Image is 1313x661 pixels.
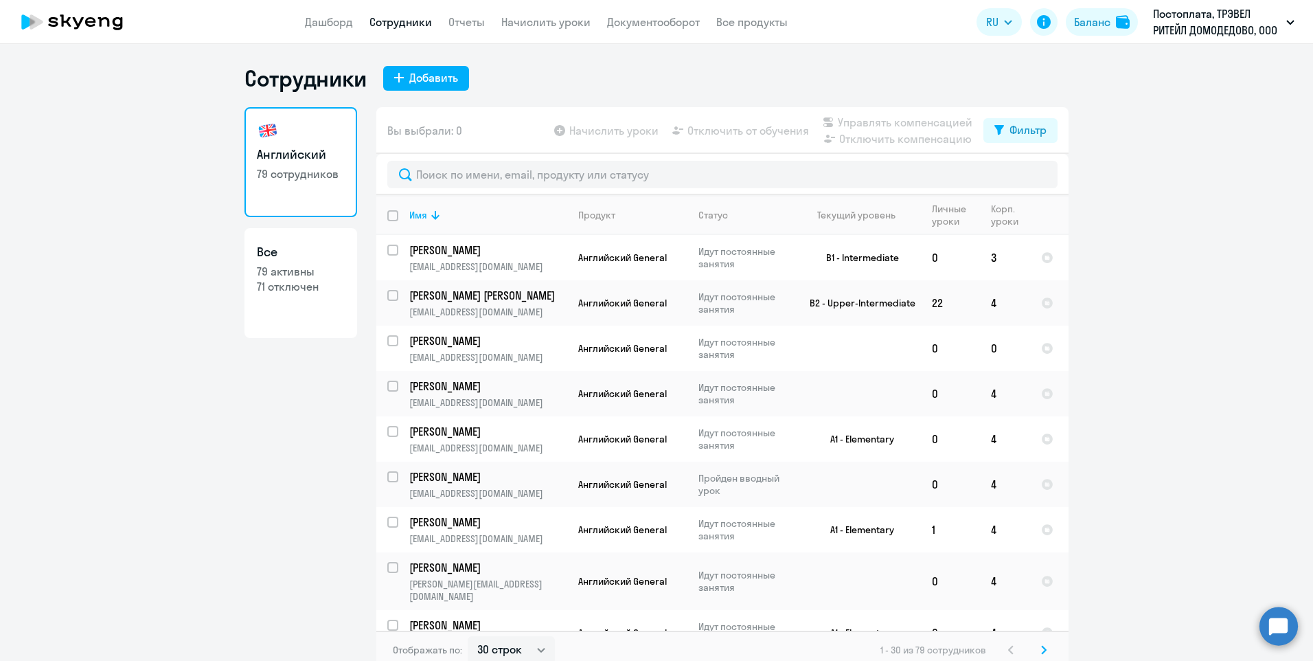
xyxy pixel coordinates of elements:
[578,297,667,309] span: Английский General
[409,469,567,484] a: [PERSON_NAME]
[387,122,462,139] span: Вы выбрали: 0
[698,569,792,594] p: Идут постоянные занятия
[578,433,667,445] span: Английский General
[991,203,1020,227] div: Корп. уроки
[409,578,567,603] p: [PERSON_NAME][EMAIL_ADDRESS][DOMAIN_NAME]
[257,146,345,164] h3: Английский
[698,291,792,315] p: Идут постоянные занятия
[578,524,667,536] span: Английский General
[698,209,792,221] div: Статус
[921,552,980,610] td: 0
[257,243,345,261] h3: Все
[409,487,567,500] p: [EMAIL_ADDRESS][DOMAIN_NAME]
[921,371,980,416] td: 0
[409,69,458,86] div: Добавить
[409,469,564,484] p: [PERSON_NAME]
[793,280,921,326] td: B2 - Upper-Intermediate
[980,371,1030,416] td: 4
[409,424,567,439] a: [PERSON_NAME]
[578,575,667,587] span: Английский General
[244,228,357,338] a: Все79 активны71 отключен
[991,203,1029,227] div: Корп. уроки
[409,515,567,530] a: [PERSON_NAME]
[980,416,1030,462] td: 4
[607,15,700,29] a: Документооборот
[980,552,1030,610] td: 4
[409,560,564,575] p: [PERSON_NAME]
[409,209,427,221] div: Имя
[409,618,564,633] p: [PERSON_NAME]
[409,243,567,258] a: [PERSON_NAME]
[409,424,564,439] p: [PERSON_NAME]
[578,209,615,221] div: Продукт
[698,517,792,542] p: Идут постоянные занятия
[1116,15,1130,29] img: balance
[409,442,567,454] p: [EMAIL_ADDRESS][DOMAIN_NAME]
[409,533,567,545] p: [EMAIL_ADDRESS][DOMAIN_NAME]
[921,462,980,507] td: 0
[921,326,980,371] td: 0
[409,306,567,318] p: [EMAIL_ADDRESS][DOMAIN_NAME]
[501,15,591,29] a: Начислить уроки
[409,379,567,394] a: [PERSON_NAME]
[698,472,792,497] p: Пройден вводный урок
[921,507,980,552] td: 1
[409,396,567,409] p: [EMAIL_ADDRESS][DOMAIN_NAME]
[986,14,998,30] span: RU
[980,610,1030,656] td: 4
[409,209,567,221] div: Имя
[578,627,667,639] span: Английский General
[393,644,462,656] span: Отображать по:
[698,245,792,270] p: Идут постоянные занятия
[257,120,279,142] img: english
[793,610,921,656] td: A1 - Elementary
[921,235,980,280] td: 0
[980,280,1030,326] td: 4
[921,610,980,656] td: 0
[1074,14,1110,30] div: Баланс
[1009,122,1047,138] div: Фильтр
[578,342,667,355] span: Английский General
[980,235,1030,280] td: 3
[409,515,564,530] p: [PERSON_NAME]
[977,8,1022,36] button: RU
[369,15,432,29] a: Сотрудники
[817,209,895,221] div: Текущий уровень
[793,507,921,552] td: A1 - Elementary
[698,620,792,645] p: Идут постоянные занятия
[1066,8,1138,36] button: Балансbalance
[804,209,920,221] div: Текущий уровень
[578,478,667,491] span: Английский General
[1153,5,1281,38] p: Постоплата, ТРЭВЕЛ РИТЕЙЛ ДОМОДЕДОВО, ООО
[698,427,792,451] p: Идут постоянные занятия
[793,235,921,280] td: B1 - Intermediate
[716,15,788,29] a: Все продукты
[921,416,980,462] td: 0
[257,264,345,279] p: 79 активны
[409,333,564,348] p: [PERSON_NAME]
[244,65,367,92] h1: Сотрудники
[409,333,567,348] a: [PERSON_NAME]
[409,379,564,394] p: [PERSON_NAME]
[578,388,667,400] span: Английский General
[980,462,1030,507] td: 4
[257,279,345,294] p: 71 отключен
[1146,5,1301,38] button: Постоплата, ТРЭВЕЛ РИТЕЙЛ ДОМОДЕДОВО, ООО
[880,644,986,656] span: 1 - 30 из 79 сотрудников
[932,203,979,227] div: Личные уроки
[698,336,792,361] p: Идут постоянные занятия
[448,15,485,29] a: Отчеты
[932,203,970,227] div: Личные уроки
[244,107,357,217] a: Английский79 сотрудников
[409,351,567,363] p: [EMAIL_ADDRESS][DOMAIN_NAME]
[409,618,567,633] a: [PERSON_NAME]
[409,260,567,273] p: [EMAIL_ADDRESS][DOMAIN_NAME]
[980,507,1030,552] td: 4
[578,251,667,264] span: Английский General
[383,66,469,91] button: Добавить
[409,288,567,303] a: [PERSON_NAME] [PERSON_NAME]
[578,209,687,221] div: Продукт
[921,280,980,326] td: 22
[698,209,728,221] div: Статус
